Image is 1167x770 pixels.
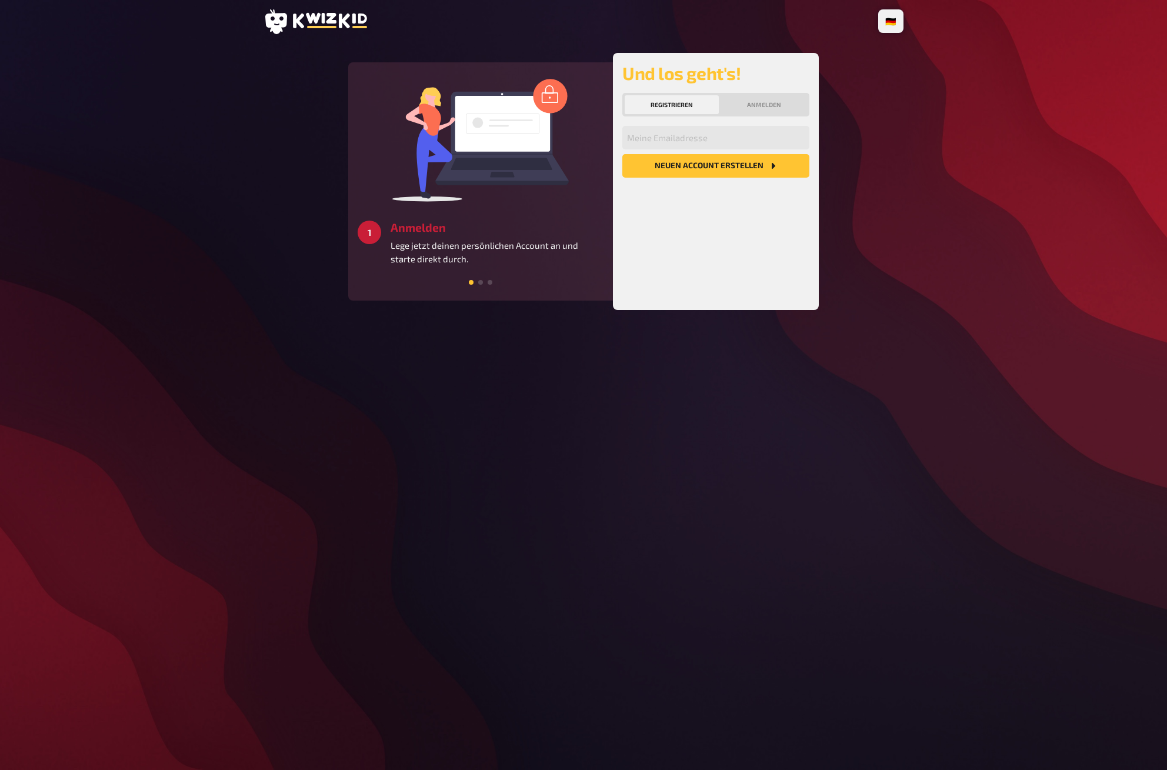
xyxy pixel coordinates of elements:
img: log in [392,78,569,202]
button: Neuen Account Erstellen [622,154,809,178]
li: 🇩🇪 [881,12,901,31]
button: Anmelden [721,95,807,114]
h3: Anmelden [391,221,603,234]
input: Meine Emailadresse [622,126,809,149]
div: 1 [358,221,381,244]
p: Lege jetzt deinen persönlichen Account an und starte direkt durch. [391,239,603,265]
h2: Und los geht's! [622,62,809,84]
button: Registrieren [625,95,719,114]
